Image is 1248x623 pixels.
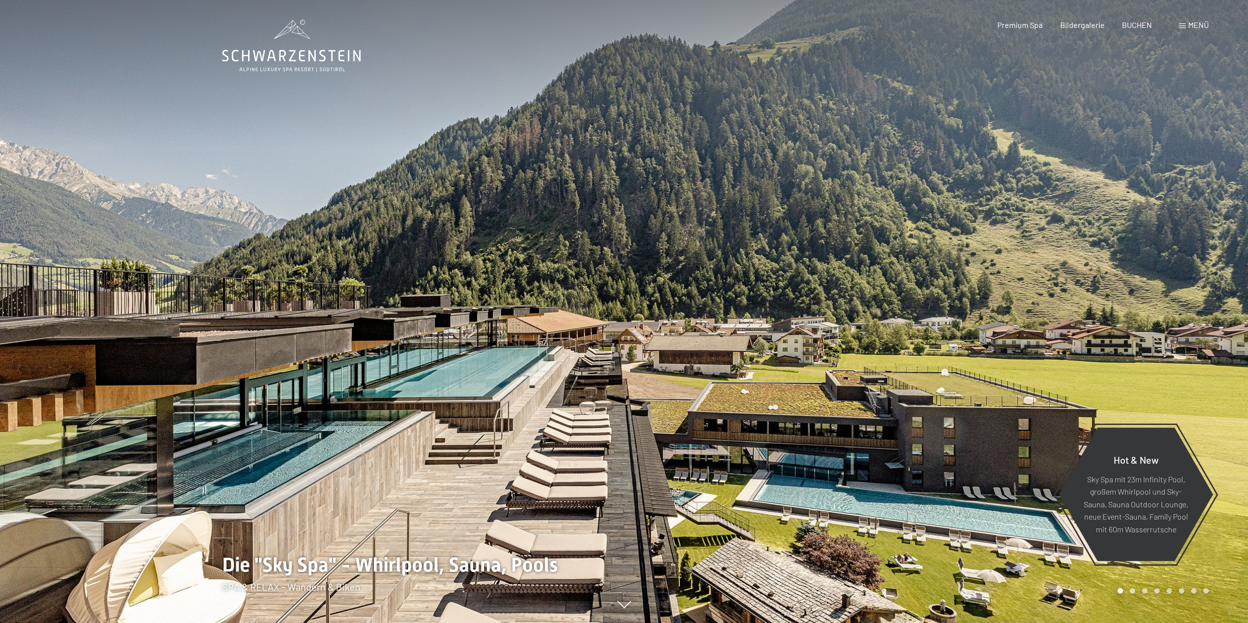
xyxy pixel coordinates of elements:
[997,20,1043,29] a: Premium Spa
[1060,20,1105,29] a: Bildergalerie
[1203,588,1209,594] div: Carousel Page 8
[1179,588,1184,594] div: Carousel Page 6
[1154,588,1160,594] div: Carousel Page 4
[1142,588,1147,594] div: Carousel Page 3
[1058,427,1214,562] a: Hot & New Sky Spa mit 23m Infinity Pool, großem Whirlpool und Sky-Sauna, Sauna Outdoor Lounge, ne...
[1191,588,1197,594] div: Carousel Page 7
[1188,20,1209,29] span: Menü
[1167,588,1172,594] div: Carousel Page 5
[1130,588,1135,594] div: Carousel Page 2
[1083,473,1189,535] p: Sky Spa mit 23m Infinity Pool, großem Whirlpool und Sky-Sauna, Sauna Outdoor Lounge, neue Event-S...
[1114,453,1159,465] span: Hot & New
[1122,20,1152,29] a: BUCHEN
[1114,588,1209,594] div: Carousel Pagination
[1118,588,1123,594] div: Carousel Page 1 (Current Slide)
